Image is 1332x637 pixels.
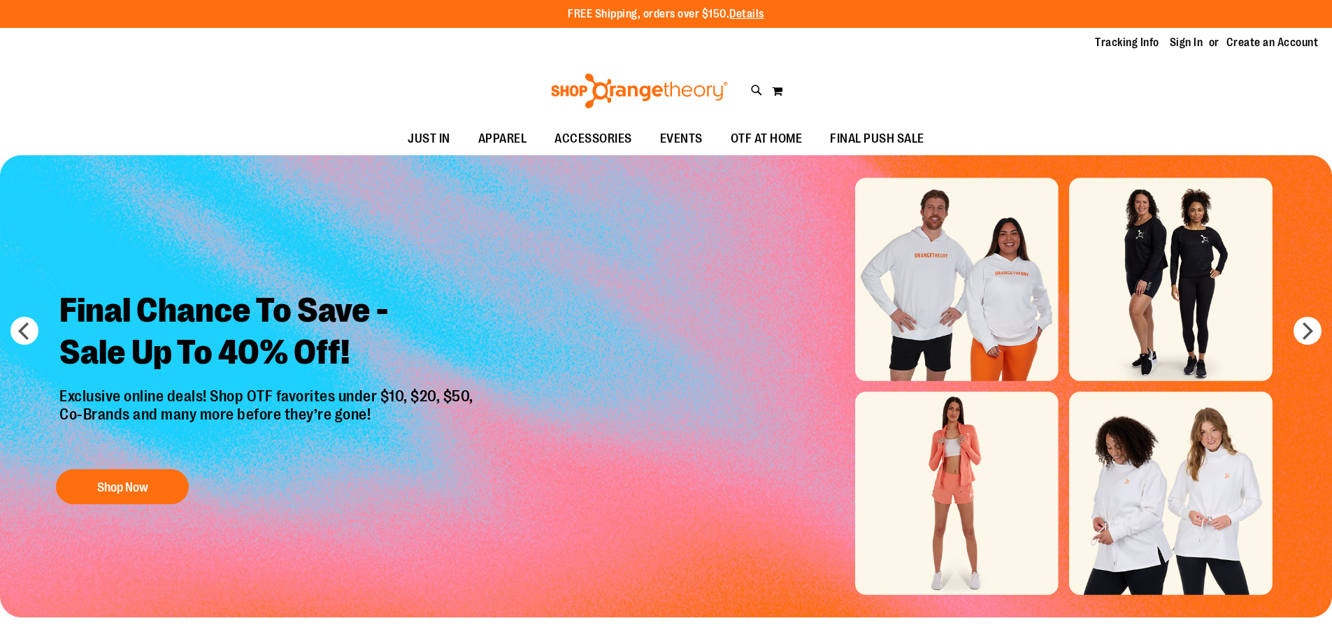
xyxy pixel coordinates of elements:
a: Final Chance To Save -Sale Up To 40% Off! Exclusive online deals! Shop OTF favorites under $10, $... [49,279,487,512]
a: ACCESSORIES [540,123,646,155]
span: OTF AT HOME [731,123,803,155]
a: OTF AT HOME [717,123,817,155]
a: Sign In [1170,35,1203,50]
button: next [1294,317,1322,345]
span: JUST IN [408,123,450,155]
a: EVENTS [646,123,717,155]
button: Shop Now [56,469,189,504]
a: FINAL PUSH SALE [816,123,938,155]
a: JUST IN [394,123,464,155]
a: Details [729,8,764,20]
span: FINAL PUSH SALE [830,123,924,155]
span: EVENTS [660,123,703,155]
a: Tracking Info [1095,35,1159,50]
img: Shop Orangetheory [549,73,730,108]
p: Exclusive online deals! Shop OTF favorites under $10, $20, $50, Co-Brands and many more before th... [49,387,487,456]
h2: Final Chance To Save - Sale Up To 40% Off! [49,279,487,387]
a: Create an Account [1226,35,1319,50]
span: ACCESSORIES [554,123,632,155]
button: prev [10,317,38,345]
p: FREE Shipping, orders over $150. [568,6,764,22]
a: APPAREL [464,123,541,155]
span: APPAREL [478,123,527,155]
